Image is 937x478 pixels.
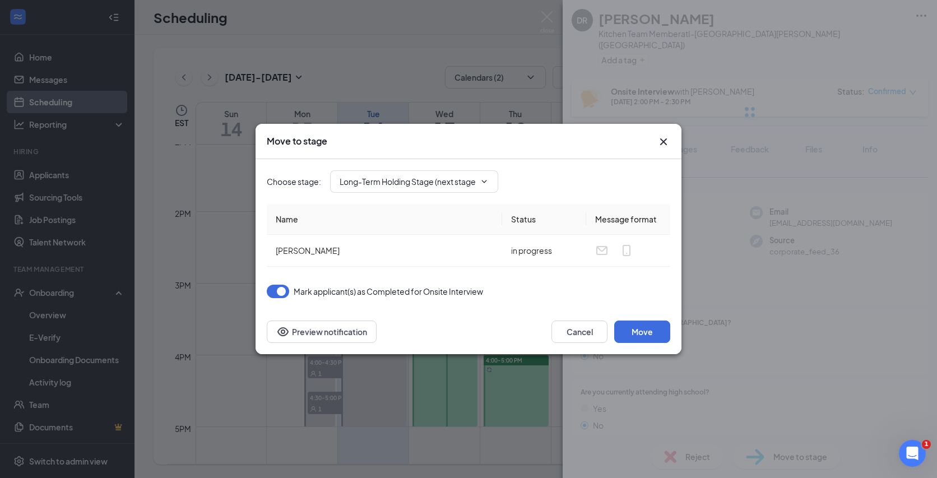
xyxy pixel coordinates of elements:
td: in progress [502,235,586,267]
button: Cancel [551,321,607,343]
iframe: Intercom live chat [899,440,926,467]
button: Preview notificationEye [267,321,377,343]
svg: Cross [657,135,670,148]
h3: Move to stage [267,135,327,147]
span: 1 [922,440,931,449]
svg: Email [595,244,609,257]
span: Choose stage : [267,175,321,188]
th: Message format [586,204,670,235]
svg: ChevronDown [480,177,489,186]
th: Name [267,204,502,235]
th: Status [502,204,586,235]
svg: Eye [276,325,290,338]
span: [PERSON_NAME] [276,245,340,256]
span: Mark applicant(s) as Completed for Onsite Interview [294,285,483,298]
svg: MobileSms [620,244,633,257]
button: Close [657,135,670,148]
button: Move [614,321,670,343]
